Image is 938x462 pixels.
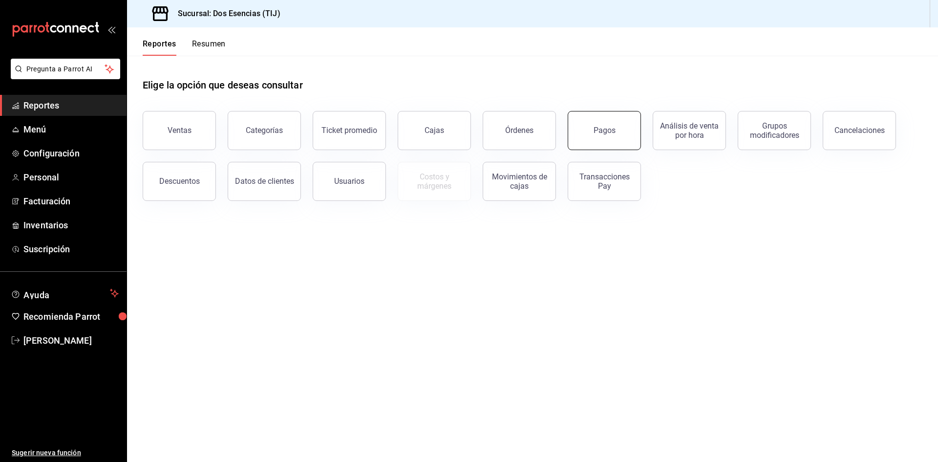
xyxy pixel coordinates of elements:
button: Resumen [192,39,226,56]
span: Reportes [23,99,119,112]
button: Movimientos de cajas [483,162,556,201]
button: Ventas [143,111,216,150]
span: Configuración [23,147,119,160]
span: Sugerir nueva función [12,448,119,458]
div: Movimientos de cajas [489,172,550,191]
h1: Elige la opción que deseas consultar [143,78,303,92]
span: Recomienda Parrot [23,310,119,323]
button: Categorías [228,111,301,150]
span: Suscripción [23,242,119,256]
button: Análisis de venta por hora [653,111,726,150]
button: Datos de clientes [228,162,301,201]
div: Cajas [425,126,444,135]
h3: Sucursal: Dos Esencias (TIJ) [170,8,280,20]
button: Usuarios [313,162,386,201]
button: open_drawer_menu [107,25,115,33]
div: Grupos modificadores [744,121,805,140]
div: Costos y márgenes [404,172,465,191]
div: Cancelaciones [834,126,885,135]
span: Personal [23,171,119,184]
button: Pagos [568,111,641,150]
button: Cancelaciones [823,111,896,150]
div: Usuarios [334,176,364,186]
button: Reportes [143,39,176,56]
span: Inventarios [23,219,119,232]
button: Cajas [398,111,471,150]
button: Grupos modificadores [738,111,811,150]
div: Categorías [246,126,283,135]
button: Contrata inventarios para ver este reporte [398,162,471,201]
div: Órdenes [505,126,533,135]
div: Datos de clientes [235,176,294,186]
div: navigation tabs [143,39,226,56]
a: Pregunta a Parrot AI [7,71,120,81]
div: Pagos [594,126,616,135]
button: Descuentos [143,162,216,201]
span: Pregunta a Parrot AI [26,64,105,74]
span: Facturación [23,195,119,208]
span: [PERSON_NAME] [23,334,119,347]
button: Transacciones Pay [568,162,641,201]
div: Transacciones Pay [574,172,635,191]
button: Pregunta a Parrot AI [11,59,120,79]
span: Ayuda [23,287,106,299]
button: Ticket promedio [313,111,386,150]
span: Menú [23,123,119,136]
div: Análisis de venta por hora [659,121,720,140]
div: Ventas [168,126,192,135]
div: Ticket promedio [321,126,377,135]
div: Descuentos [159,176,200,186]
button: Órdenes [483,111,556,150]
